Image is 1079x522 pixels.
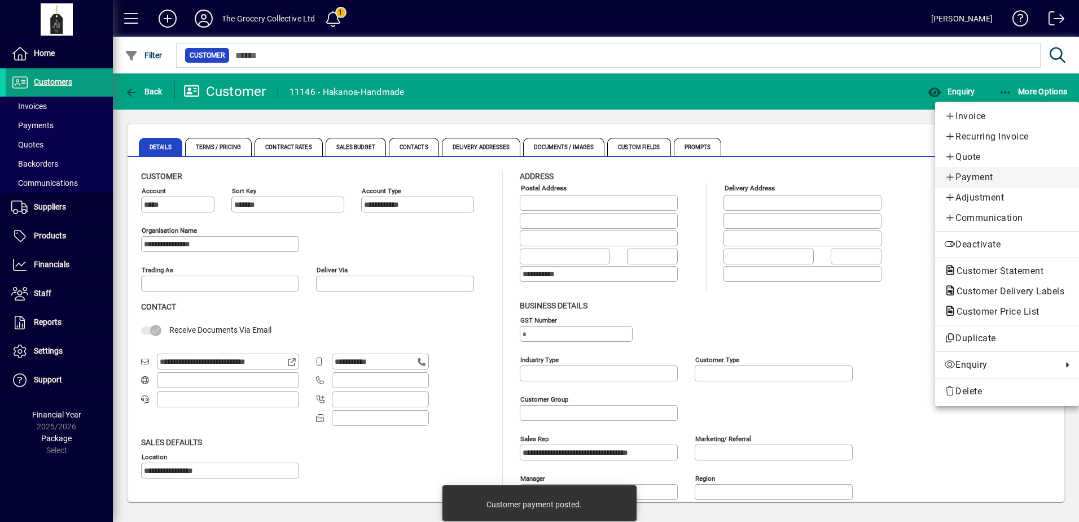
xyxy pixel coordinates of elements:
[944,211,1070,225] span: Communication
[944,150,1070,164] span: Quote
[944,286,1070,297] span: Customer Delivery Labels
[944,130,1070,143] span: Recurring Invoice
[944,358,1056,372] span: Enquiry
[944,171,1070,184] span: Payment
[944,110,1070,123] span: Invoice
[944,191,1070,205] span: Adjustment
[944,332,1070,345] span: Duplicate
[944,306,1045,317] span: Customer Price List
[944,266,1049,276] span: Customer Statement
[935,234,1079,255] button: Deactivate customer
[944,238,1070,251] span: Deactivate
[944,385,1070,398] span: Delete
